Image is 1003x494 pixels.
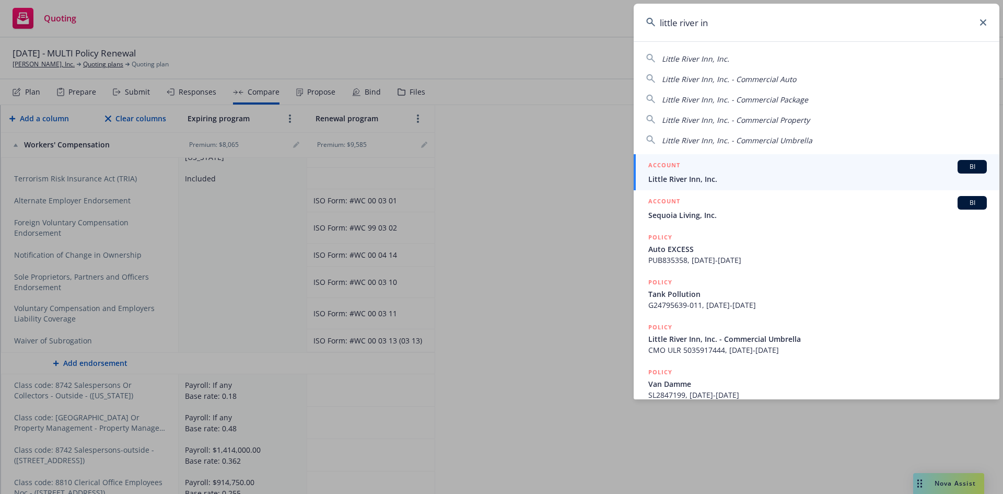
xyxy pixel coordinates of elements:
[648,160,680,173] h5: ACCOUNT
[662,74,796,84] span: Little River Inn, Inc. - Commercial Auto
[648,334,987,344] span: Little River Inn, Inc. - Commercial Umbrella
[648,210,987,221] span: Sequoia Living, Inc.
[634,190,999,226] a: ACCOUNTBISequoia Living, Inc.
[962,162,983,171] span: BI
[648,367,672,377] h5: POLICY
[648,289,987,300] span: Tank Pollution
[648,322,672,332] h5: POLICY
[634,316,999,361] a: POLICYLittle River Inn, Inc. - Commercial UmbrellaCMO ULR 5035917444, [DATE]-[DATE]
[962,198,983,208] span: BI
[648,244,987,255] span: Auto EXCESS
[648,196,680,209] h5: ACCOUNT
[648,344,987,355] span: CMO ULR 5035917444, [DATE]-[DATE]
[634,154,999,190] a: ACCOUNTBILittle River Inn, Inc.
[662,135,812,145] span: Little River Inn, Inc. - Commercial Umbrella
[648,232,672,243] h5: POLICY
[634,4,999,41] input: Search...
[634,271,999,316] a: POLICYTank PollutionG24795639-011, [DATE]-[DATE]
[648,389,987,400] span: SL2847199, [DATE]-[DATE]
[662,95,808,105] span: Little River Inn, Inc. - Commercial Package
[648,378,987,389] span: Van Damme
[634,226,999,271] a: POLICYAuto EXCESSPUB835358, [DATE]-[DATE]
[648,174,987,185] span: Little River Inn, Inc.
[648,255,987,266] span: PUB835358, [DATE]-[DATE]
[662,54,729,64] span: Little River Inn, Inc.
[662,115,810,125] span: Little River Inn, Inc. - Commercial Property
[648,277,672,288] h5: POLICY
[634,361,999,406] a: POLICYVan DammeSL2847199, [DATE]-[DATE]
[648,300,987,311] span: G24795639-011, [DATE]-[DATE]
